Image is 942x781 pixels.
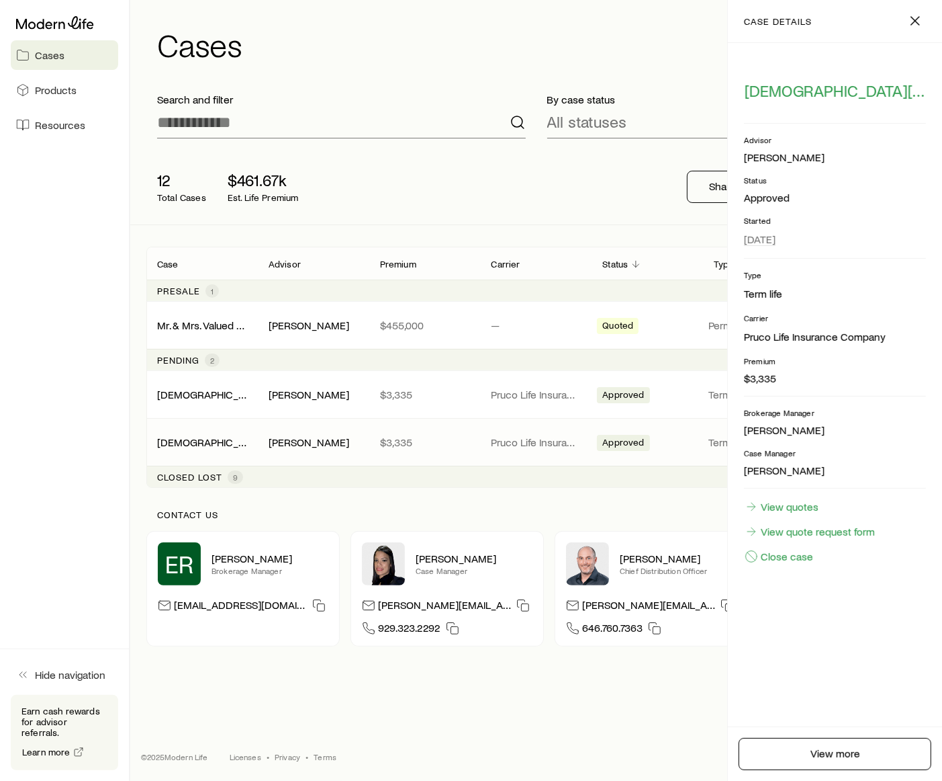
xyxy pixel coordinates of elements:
p: case details [744,16,812,27]
span: ER [165,550,193,577]
p: Total Cases [157,192,206,203]
div: Mr. & Mrs. Valued Client +1 [157,319,247,333]
span: Approved [602,389,644,403]
span: Cases [35,48,64,62]
p: [PERSON_NAME] [744,464,926,477]
p: By case status [547,93,916,106]
span: Hide navigation [35,668,105,682]
span: Approved [602,437,644,451]
span: Products [35,83,77,97]
p: Premium [744,356,926,366]
p: [PERSON_NAME] [211,552,328,565]
button: [DEMOGRAPHIC_DATA][PERSON_NAME] [744,81,926,101]
p: Term life [708,388,809,401]
div: [DEMOGRAPHIC_DATA][PERSON_NAME] [157,436,247,450]
p: Chief Distribution Officer [620,565,737,576]
button: Share fact finder [687,171,808,203]
div: [PERSON_NAME] [269,388,349,402]
p: $461.67k [228,171,299,190]
p: Advisor [744,134,926,145]
p: [PERSON_NAME] [744,423,926,437]
p: Advisor [269,259,301,270]
span: 646.760.7363 [582,621,643,639]
p: Permanent life [708,319,809,332]
p: Started [744,215,926,226]
p: $3,335 [380,436,470,449]
p: 12 [157,171,206,190]
p: Status [602,259,628,270]
p: Case Manager [744,448,926,458]
div: Client cases [146,247,926,488]
span: 929.323.2292 [378,621,440,639]
span: • [305,751,308,762]
p: Search and filter [157,93,526,106]
a: Resources [11,110,118,140]
button: Hide navigation [11,660,118,690]
p: Closed lost [157,472,222,483]
a: View more [739,738,931,770]
p: Case Manager [416,565,532,576]
p: $455,000 [380,319,470,332]
p: Brokerage Manager [744,407,926,418]
p: © 2025 Modern Life [141,751,208,762]
li: Term life [744,286,926,302]
div: Earn cash rewards for advisor referrals.Learn more [11,695,118,770]
p: [EMAIL_ADDRESS][DOMAIN_NAME] [174,598,307,616]
p: Share fact finder [709,179,786,193]
span: 2 [210,355,214,366]
div: [PERSON_NAME] [744,151,825,165]
p: Pruco Life Insurance Company [491,388,581,401]
span: • [267,751,269,762]
a: Mr. & Mrs. Valued Client +1 [157,319,275,331]
p: Status [744,175,926,186]
span: Learn more [22,747,70,757]
p: All statuses [547,112,627,131]
p: Type [714,259,735,270]
div: [DEMOGRAPHIC_DATA][PERSON_NAME] [157,388,247,402]
li: Pruco Life Insurance Company [744,329,926,345]
a: [DEMOGRAPHIC_DATA][PERSON_NAME] [157,436,347,448]
a: View quote request form [744,524,876,539]
p: Presale [157,286,200,296]
p: [PERSON_NAME] [620,552,737,565]
span: [DATE] [744,233,775,246]
p: Carrier [491,259,520,270]
span: Resources [35,118,85,132]
a: Licenses [230,751,261,762]
p: Earn cash rewards for advisor referrals. [21,706,107,738]
div: [PERSON_NAME] [269,319,349,333]
p: — [491,319,581,332]
p: [PERSON_NAME][EMAIL_ADDRESS][DOMAIN_NAME] [582,598,715,616]
p: Pruco Life Insurance Company [491,436,581,449]
p: Type [744,270,926,280]
p: [PERSON_NAME][EMAIL_ADDRESS][DOMAIN_NAME] [378,598,511,616]
a: [DEMOGRAPHIC_DATA][PERSON_NAME] [157,388,347,401]
img: Elana Hasten [362,542,405,585]
p: Term life [708,436,809,449]
p: $3,335 [744,372,926,385]
p: Approved [744,191,926,204]
span: 1 [211,286,214,296]
img: Dan Pierson [566,542,609,585]
p: Case [157,259,179,270]
a: Terms [314,751,336,762]
a: Products [11,75,118,105]
a: Cases [11,40,118,70]
a: Privacy [275,751,300,762]
p: [PERSON_NAME] [416,552,532,565]
p: $3,335 [380,388,470,401]
h1: Cases [157,28,926,60]
p: Pending [157,355,199,366]
span: 9 [233,472,238,483]
span: [DEMOGRAPHIC_DATA][PERSON_NAME] [745,81,925,100]
p: Est. Life Premium [228,192,299,203]
div: [PERSON_NAME] [269,436,349,450]
p: Contact us [157,509,915,520]
span: Quoted [602,320,633,334]
p: Carrier [744,313,926,323]
button: Close case [744,549,814,564]
p: Brokerage Manager [211,565,328,576]
p: Premium [380,259,416,270]
a: View quotes [744,499,819,514]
